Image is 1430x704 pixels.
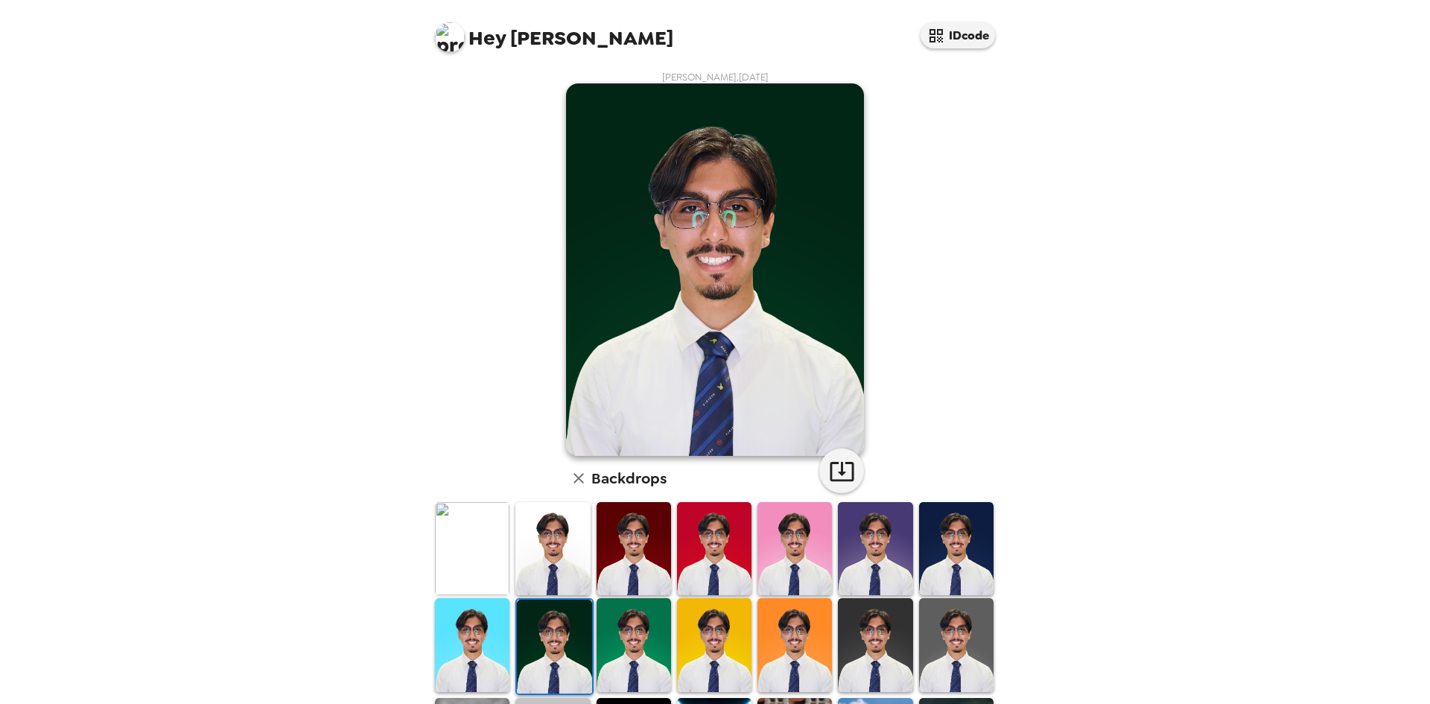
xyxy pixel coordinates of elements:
[435,502,509,595] img: Original
[591,466,667,490] h6: Backdrops
[921,22,995,48] button: IDcode
[566,83,864,456] img: user
[662,71,769,83] span: [PERSON_NAME] , [DATE]
[468,25,506,51] span: Hey
[435,15,673,48] span: [PERSON_NAME]
[435,22,465,52] img: profile pic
